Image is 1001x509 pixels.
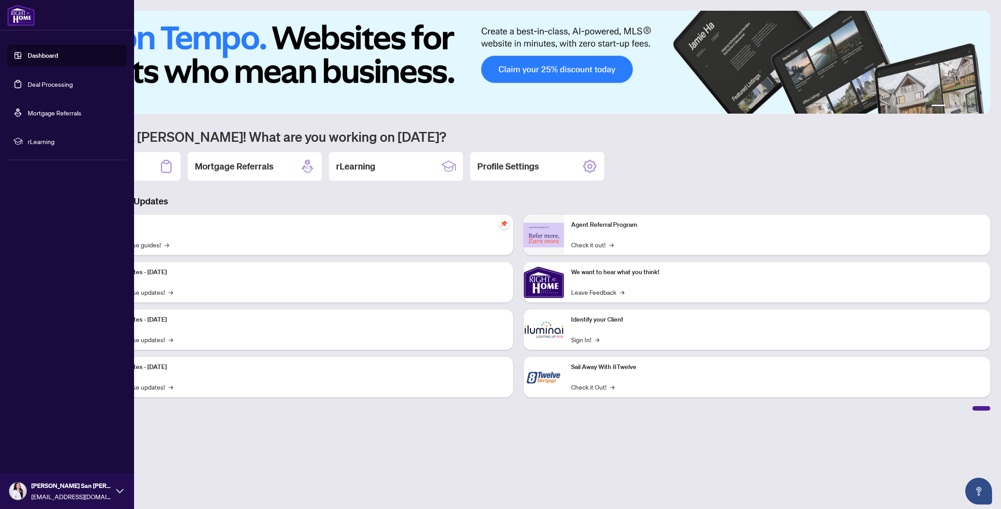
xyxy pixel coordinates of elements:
p: Sail Away With 8Twelve [571,362,983,372]
button: 6 [978,105,981,108]
a: Mortgage Referrals [28,109,81,117]
h3: Brokerage & Industry Updates [46,195,990,208]
h2: rLearning [336,160,375,173]
img: We want to hear what you think! [524,262,564,302]
span: → [168,335,173,344]
span: rLearning [28,136,121,146]
h2: Profile Settings [477,160,539,173]
a: Check it Out!→ [571,382,614,392]
p: We want to hear what you think! [571,267,983,277]
button: 3 [956,105,960,108]
span: → [610,382,614,392]
p: Self-Help [94,220,506,230]
img: Slide 0 [46,11,990,114]
h2: Mortgage Referrals [195,160,273,173]
p: Platform Updates - [DATE] [94,267,506,277]
a: Leave Feedback→ [571,287,624,297]
p: Platform Updates - [DATE] [94,362,506,372]
span: → [168,287,173,297]
span: → [595,335,599,344]
img: Sail Away With 8Twelve [524,357,564,397]
p: Platform Updates - [DATE] [94,315,506,325]
button: 4 [963,105,967,108]
span: [EMAIL_ADDRESS][DOMAIN_NAME] [31,492,112,501]
p: Identify your Client [571,315,983,325]
span: → [164,240,169,250]
a: Dashboard [28,51,58,59]
a: Deal Processing [28,80,73,88]
span: → [620,287,624,297]
a: Check it out!→ [571,240,614,250]
img: logo [7,4,35,26]
button: 2 [949,105,953,108]
span: → [609,240,614,250]
button: 1 [931,105,946,108]
img: Profile Icon [9,483,26,500]
span: pushpin [499,218,509,229]
button: Open asap [965,478,992,505]
h1: Welcome back [PERSON_NAME]! What are you working on [DATE]? [46,128,990,145]
p: Agent Referral Program [571,220,983,230]
span: → [168,382,173,392]
button: 5 [971,105,974,108]
span: [PERSON_NAME] San [PERSON_NAME] [31,481,112,491]
img: Agent Referral Program [524,223,564,247]
img: Identify your Client [524,310,564,350]
a: Sign In!→ [571,335,599,344]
